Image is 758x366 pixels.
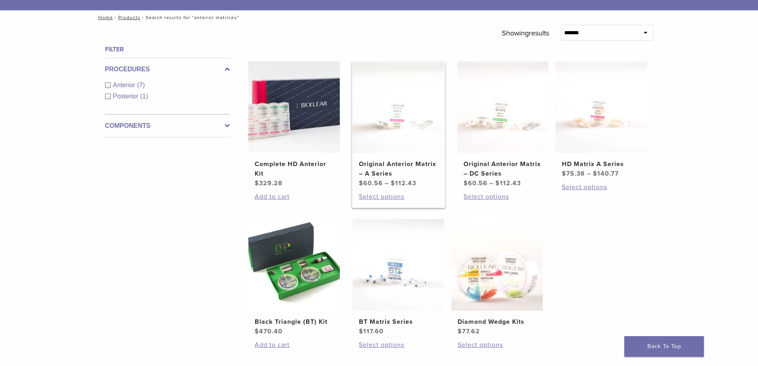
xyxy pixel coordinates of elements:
bdi: 470.40 [255,327,283,335]
bdi: 329.28 [255,179,283,187]
span: $ [464,179,468,187]
label: Components [105,121,230,131]
bdi: 112.43 [391,179,416,187]
h2: HD Matrix A Series [562,159,641,169]
label: Procedures [105,65,230,74]
p: Showing results [502,25,549,41]
a: Select options for “BT Matrix Series” [359,340,438,350]
a: Select options for “Original Anterior Matrix - DC Series” [464,192,542,202]
span: $ [562,170,566,178]
h2: Black Triangle (BT) Kit [255,317,333,327]
span: – [587,170,591,178]
a: Original Anterior Matrix - DC SeriesOriginal Anterior Matrix – DC Series [457,61,550,188]
span: $ [593,170,597,178]
span: $ [359,327,363,335]
img: Complete HD Anterior Kit [248,61,340,153]
a: Add to cart: “Black Triangle (BT) Kit” [255,340,333,350]
a: Home [96,15,113,20]
span: – [489,179,493,187]
span: $ [495,179,500,187]
span: $ [359,179,363,187]
span: (1) [140,93,148,100]
bdi: 77.62 [458,327,480,335]
h4: Filter [105,45,230,54]
a: Select options for “HD Matrix A Series” [562,182,641,192]
a: BT Matrix SeriesBT Matrix Series $117.60 [352,219,445,336]
bdi: 60.56 [464,179,487,187]
h2: Complete HD Anterior Kit [255,159,333,178]
bdi: 117.60 [359,327,384,335]
bdi: 140.77 [593,170,619,178]
nav: Search results for “anterior matrices” [93,10,666,25]
bdi: 75.38 [562,170,585,178]
a: HD Matrix A SeriesHD Matrix A Series [555,61,648,178]
a: Original Anterior Matrix - A SeriesOriginal Anterior Matrix – A Series [352,61,445,188]
img: Original Anterior Matrix - DC Series [457,61,549,153]
a: Select options for “Original Anterior Matrix - A Series” [359,192,438,202]
span: Posterior [113,93,140,100]
span: / [113,16,118,20]
h2: BT Matrix Series [359,317,438,327]
span: Anterior [113,82,137,88]
a: Diamond Wedge KitsDiamond Wedge Kits $77.62 [451,219,544,336]
a: Black Triangle (BT) KitBlack Triangle (BT) Kit $470.40 [248,219,341,336]
img: BT Matrix Series [353,219,444,311]
h2: Original Anterior Matrix – A Series [359,159,438,178]
img: Black Triangle (BT) Kit [248,219,340,311]
img: HD Matrix A Series [555,61,647,153]
span: $ [255,327,259,335]
span: (7) [137,82,145,88]
a: Back To Top [624,336,704,357]
a: Complete HD Anterior KitComplete HD Anterior Kit $329.28 [248,61,341,188]
span: $ [458,327,462,335]
a: Select options for “Diamond Wedge Kits” [458,340,536,350]
bdi: 112.43 [495,179,521,187]
bdi: 60.56 [359,179,383,187]
a: Add to cart: “Complete HD Anterior Kit” [255,192,333,202]
h2: Original Anterior Matrix – DC Series [464,159,542,178]
span: / [140,16,146,20]
span: – [385,179,389,187]
a: Products [118,15,140,20]
img: Diamond Wedge Kits [451,219,543,311]
span: $ [391,179,395,187]
img: Original Anterior Matrix - A Series [353,61,444,153]
span: $ [255,179,259,187]
h2: Diamond Wedge Kits [458,317,536,327]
